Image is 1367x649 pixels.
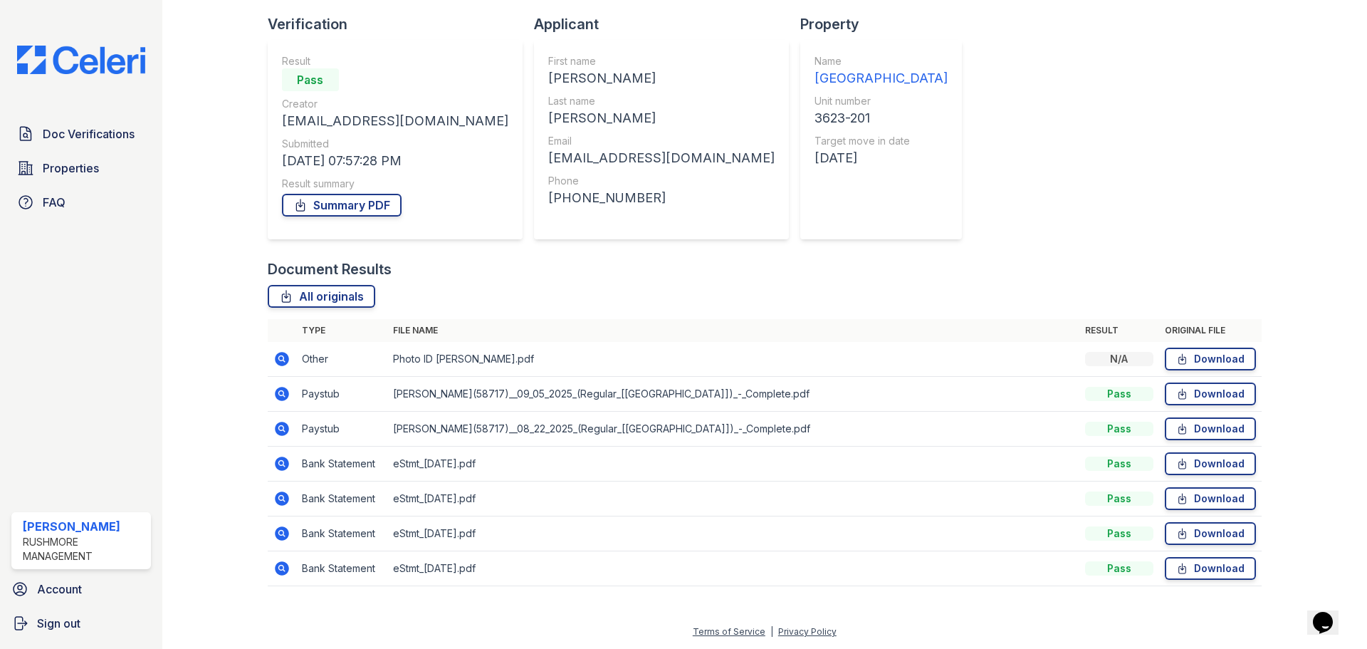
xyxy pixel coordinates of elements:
div: Pass [1085,457,1153,471]
a: All originals [268,285,375,308]
div: [EMAIL_ADDRESS][DOMAIN_NAME] [282,111,508,131]
td: eStmt_[DATE].pdf [387,447,1079,482]
div: Result summary [282,177,508,191]
div: Rushmore Management [23,535,145,564]
img: CE_Logo_Blue-a8612792a0a2168367f1c8372b55b34899dd931a85d93a1a3d3e32e68fde9ad4.png [6,46,157,74]
span: FAQ [43,194,66,211]
div: [PERSON_NAME] [548,108,775,128]
div: Last name [548,94,775,108]
a: Account [6,575,157,603]
div: Name [815,54,948,68]
div: Verification [268,14,534,34]
td: Other [296,342,387,377]
td: Paystub [296,412,387,447]
div: Pass [1085,422,1153,436]
div: [DATE] [815,148,948,168]
a: Download [1165,383,1256,405]
span: Properties [43,160,99,177]
div: Submitted [282,137,508,151]
td: Photo ID [PERSON_NAME].pdf [387,342,1079,377]
td: Bank Statement [296,516,387,551]
th: Original file [1159,319,1262,342]
div: [PERSON_NAME] [23,518,145,535]
div: [GEOGRAPHIC_DATA] [815,68,948,88]
span: Account [37,581,82,598]
a: Download [1165,417,1256,440]
div: | [770,626,773,637]
div: Email [548,134,775,148]
a: Terms of Service [693,626,765,637]
td: Bank Statement [296,551,387,586]
div: Pass [1085,526,1153,541]
div: [DATE] 07:57:28 PM [282,151,508,171]
a: Download [1165,487,1256,510]
div: Document Results [268,259,392,279]
a: Download [1165,452,1256,475]
div: 3623-201 [815,108,948,128]
div: Pass [1085,492,1153,506]
th: File name [387,319,1079,342]
td: eStmt_[DATE].pdf [387,482,1079,516]
td: Bank Statement [296,482,387,516]
div: Pass [1085,561,1153,576]
a: Download [1165,348,1256,370]
td: Bank Statement [296,447,387,482]
div: N/A [1085,352,1153,366]
div: Applicant [534,14,800,34]
a: Doc Verifications [11,120,151,148]
th: Type [296,319,387,342]
a: FAQ [11,188,151,217]
a: Summary PDF [282,194,402,217]
a: Download [1165,557,1256,580]
div: [EMAIL_ADDRESS][DOMAIN_NAME] [548,148,775,168]
span: Doc Verifications [43,125,135,142]
td: eStmt_[DATE].pdf [387,551,1079,586]
div: Pass [1085,387,1153,401]
td: eStmt_[DATE].pdf [387,516,1079,551]
div: Property [800,14,973,34]
div: First name [548,54,775,68]
th: Result [1079,319,1159,342]
a: Sign out [6,609,157,638]
a: Properties [11,154,151,182]
td: [PERSON_NAME](58717)__08_22_2025_(Regular_[[GEOGRAPHIC_DATA]])_-_Complete.pdf [387,412,1079,447]
div: Result [282,54,508,68]
gu-sc-dial: Click to Connect 3018146589 [548,190,666,205]
div: Target move in date [815,134,948,148]
div: Phone [548,174,775,188]
div: Unit number [815,94,948,108]
iframe: chat widget [1307,592,1353,635]
td: Paystub [296,377,387,412]
span: Sign out [37,615,80,632]
div: Pass [282,68,339,91]
div: Creator [282,97,508,111]
td: [PERSON_NAME](58717)__09_05_2025_(Regular_[[GEOGRAPHIC_DATA]])_-_Complete.pdf [387,377,1079,412]
a: Download [1165,522,1256,545]
a: Privacy Policy [778,626,837,637]
div: [PERSON_NAME] [548,68,775,88]
a: Name [GEOGRAPHIC_DATA] [815,54,948,88]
